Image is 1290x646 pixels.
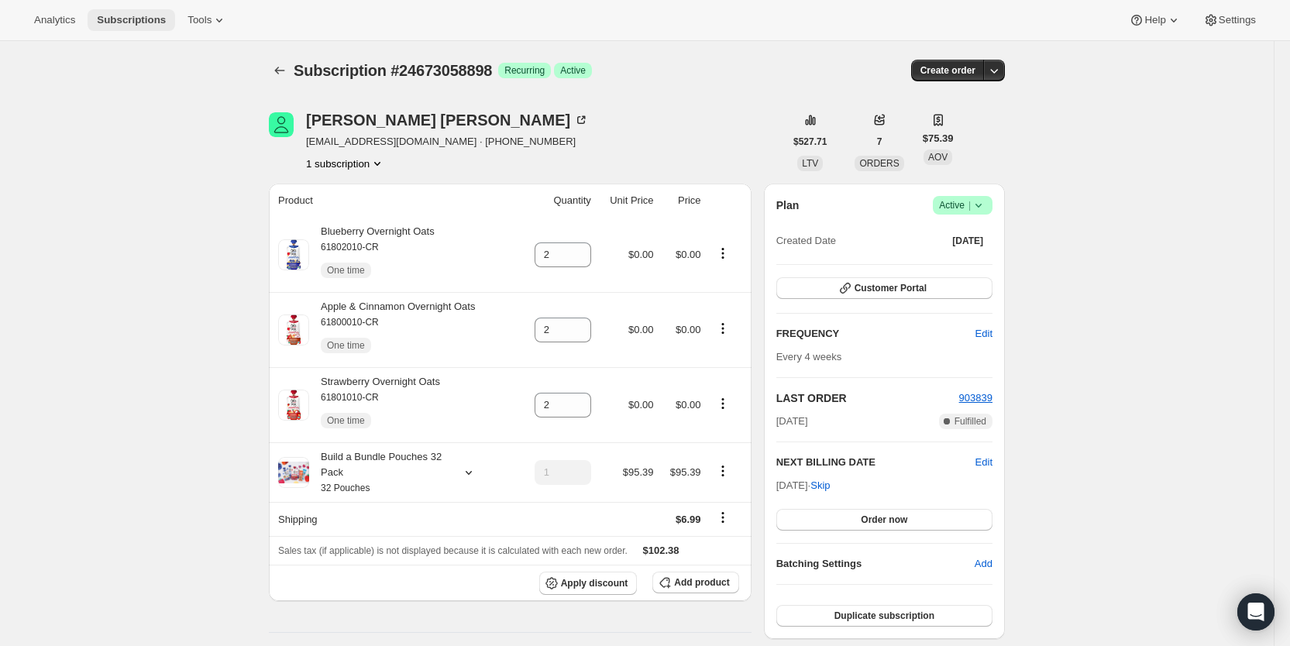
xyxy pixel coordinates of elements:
[776,390,959,406] h2: LAST ORDER
[776,479,831,491] span: [DATE] ·
[959,390,992,406] button: 903839
[309,224,435,286] div: Blueberry Overnight Oats
[975,556,992,572] span: Add
[309,449,449,496] div: Build a Bundle Pouches 32 Pack
[652,572,738,593] button: Add product
[670,466,701,478] span: $95.39
[710,509,735,526] button: Shipping actions
[834,610,934,622] span: Duplicate subscription
[776,326,975,342] h2: FREQUENCY
[802,158,818,169] span: LTV
[518,184,596,218] th: Quantity
[628,324,654,335] span: $0.00
[710,245,735,262] button: Product actions
[784,131,836,153] button: $527.71
[504,64,545,77] span: Recurring
[643,545,679,556] span: $102.38
[321,483,370,493] small: 32 Pouches
[1120,9,1190,31] button: Help
[855,282,927,294] span: Customer Portal
[269,502,518,536] th: Shipping
[596,184,659,218] th: Unit Price
[710,462,735,479] button: Product actions
[327,339,365,352] span: One time
[968,199,971,211] span: |
[628,399,654,411] span: $0.00
[1237,593,1275,631] div: Open Intercom Messenger
[877,136,882,148] span: 7
[776,198,800,213] h2: Plan
[710,395,735,412] button: Product actions
[776,455,975,470] h2: NEXT BILLING DATE
[966,321,1002,346] button: Edit
[674,576,729,589] span: Add product
[676,514,701,525] span: $6.99
[776,277,992,299] button: Customer Portal
[959,392,992,404] a: 903839
[955,415,986,428] span: Fulfilled
[776,605,992,627] button: Duplicate subscription
[793,136,827,148] span: $527.71
[269,60,291,81] button: Subscriptions
[327,264,365,277] span: One time
[34,14,75,26] span: Analytics
[306,112,589,128] div: [PERSON_NAME] [PERSON_NAME]
[321,392,379,403] small: 61801010-CR
[928,152,948,163] span: AOV
[278,314,309,345] img: product img
[560,64,586,77] span: Active
[269,112,294,137] span: Brittani Aloi
[321,317,379,328] small: 61800010-CR
[278,239,309,270] img: product img
[321,242,379,253] small: 61802010-CR
[25,9,84,31] button: Analytics
[975,455,992,470] button: Edit
[1144,14,1165,26] span: Help
[659,184,706,218] th: Price
[776,556,975,572] h6: Batching Settings
[278,545,628,556] span: Sales tax (if applicable) is not displayed because it is calculated with each new order.
[911,60,985,81] button: Create order
[965,552,1002,576] button: Add
[309,374,440,436] div: Strawberry Overnight Oats
[1219,14,1256,26] span: Settings
[676,399,701,411] span: $0.00
[309,299,475,361] div: Apple & Cinnamon Overnight Oats
[187,14,212,26] span: Tools
[776,351,842,363] span: Every 4 weeks
[539,572,638,595] button: Apply discount
[278,390,309,421] img: product img
[776,509,992,531] button: Order now
[561,577,628,589] span: Apply discount
[88,9,175,31] button: Subscriptions
[97,14,166,26] span: Subscriptions
[952,235,983,247] span: [DATE]
[178,9,236,31] button: Tools
[923,131,954,146] span: $75.39
[861,514,907,526] span: Order now
[920,64,975,77] span: Create order
[294,62,492,79] span: Subscription #24673058898
[939,198,986,213] span: Active
[943,230,992,252] button: [DATE]
[623,466,654,478] span: $95.39
[975,326,992,342] span: Edit
[859,158,899,169] span: ORDERS
[868,131,892,153] button: 7
[306,156,385,171] button: Product actions
[327,414,365,427] span: One time
[269,184,518,218] th: Product
[676,249,701,260] span: $0.00
[776,233,836,249] span: Created Date
[306,134,589,149] span: [EMAIL_ADDRESS][DOMAIN_NAME] · [PHONE_NUMBER]
[810,478,830,493] span: Skip
[776,414,808,429] span: [DATE]
[1194,9,1265,31] button: Settings
[628,249,654,260] span: $0.00
[676,324,701,335] span: $0.00
[710,320,735,337] button: Product actions
[801,473,839,498] button: Skip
